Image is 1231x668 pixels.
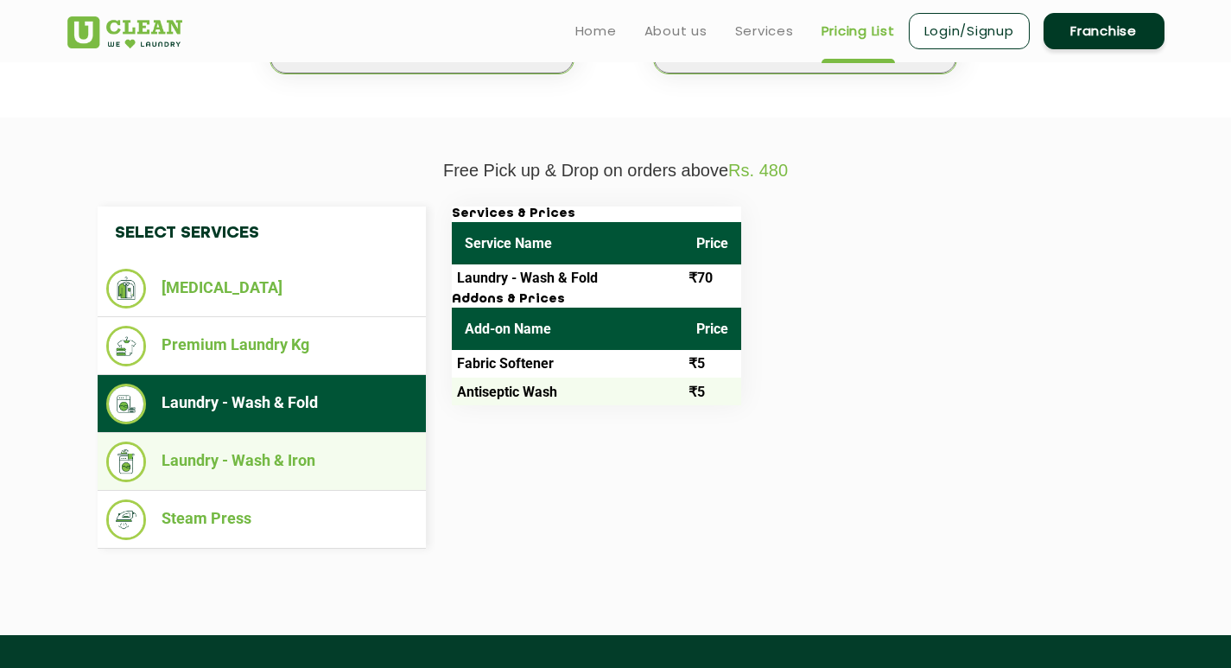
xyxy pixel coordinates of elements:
a: About us [644,21,708,41]
img: Dry Cleaning [106,269,147,309]
a: Franchise [1044,13,1164,49]
span: Rs. 480 [728,161,788,180]
img: Premium Laundry Kg [106,326,147,366]
td: Fabric Softener [452,350,683,378]
li: [MEDICAL_DATA] [106,269,417,309]
p: Free Pick up & Drop on orders above [67,161,1164,181]
th: Service Name [452,222,683,264]
td: Antiseptic Wash [452,378,683,405]
li: Laundry - Wash & Iron [106,442,417,482]
th: Price [683,308,741,350]
img: Laundry - Wash & Fold [106,384,147,424]
a: Pricing List [822,21,895,41]
h3: Services & Prices [452,207,741,222]
a: Home [575,21,617,41]
li: Premium Laundry Kg [106,326,417,366]
th: Add-on Name [452,308,683,350]
td: Laundry - Wash & Fold [452,264,683,292]
img: Laundry - Wash & Iron [106,442,147,482]
img: UClean Laundry and Dry Cleaning [67,16,182,48]
h4: Select Services [98,207,426,260]
a: Login/Signup [909,13,1030,49]
td: ₹70 [683,264,741,292]
td: ₹5 [683,350,741,378]
li: Steam Press [106,499,417,540]
a: Services [735,21,794,41]
li: Laundry - Wash & Fold [106,384,417,424]
th: Price [683,222,741,264]
img: Steam Press [106,499,147,540]
td: ₹5 [683,378,741,405]
h3: Addons & Prices [452,292,741,308]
